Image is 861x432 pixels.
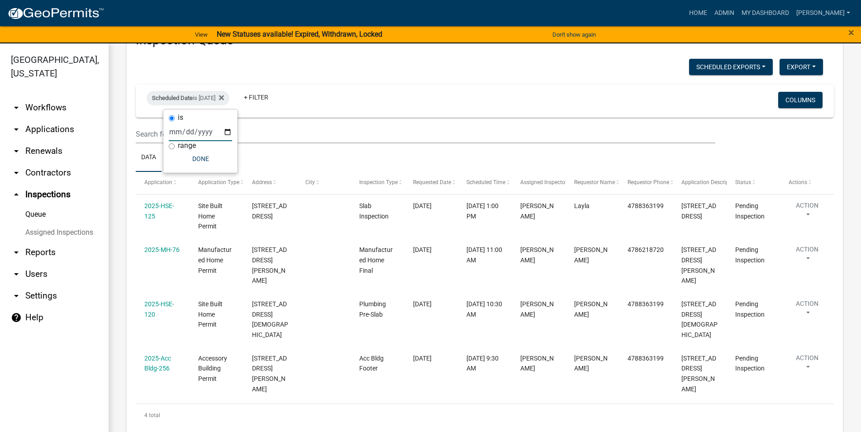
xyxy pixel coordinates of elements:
span: City [305,179,315,185]
span: Scheduled Date [152,95,193,101]
datatable-header-cell: Application Type [190,172,243,194]
span: Layla Kriz [520,246,554,264]
span: 4788363199 [628,355,664,362]
a: + Filter [237,89,276,105]
span: 2997 SANDY POINT RD [252,246,287,284]
i: arrow_drop_down [11,167,22,178]
button: Action [789,201,826,223]
span: Requested Date [413,179,451,185]
i: help [11,312,22,323]
a: View [191,27,211,42]
span: 4788363199 [628,202,664,209]
span: Pending Inspection [735,246,765,264]
a: 2025-HSE-120 [144,300,174,318]
span: Address [252,179,272,185]
i: arrow_drop_down [11,124,22,135]
div: 4 total [136,404,834,427]
label: range [178,142,196,149]
span: Status [735,179,751,185]
span: Actions [789,179,807,185]
i: arrow_drop_up [11,189,22,200]
span: Application [144,179,172,185]
div: [DATE] 10:30 AM [466,299,503,320]
button: Close [848,27,854,38]
button: Don't show again [549,27,599,42]
span: Acc Bldg Footer [359,355,384,372]
span: Scheduled Time [466,179,505,185]
a: 2025-Acc Bldg-256 [144,355,171,372]
span: 3085 OLD KNOXVILLE RD [681,202,716,220]
span: Slab Inspection [359,202,389,220]
a: 2025-MH-76 [144,246,180,253]
span: Jeremy [520,300,554,318]
datatable-header-cell: Actions [780,172,834,194]
span: Requestor Phone [628,179,669,185]
span: 2997 Sandy Point Rd [681,246,716,284]
input: Search for inspections [136,125,715,143]
datatable-header-cell: Scheduled Time [458,172,512,194]
label: is [178,114,183,121]
i: arrow_drop_down [11,269,22,280]
span: 4419 SALEM CHURCH RD [252,300,288,338]
strong: New Statuses available! Expired, Withdrawn, Locked [217,30,382,38]
datatable-header-cell: Requested Date [404,172,458,194]
span: Application Description [681,179,738,185]
span: Pending Inspection [735,300,765,318]
span: Site Built Home Permit [198,202,223,230]
span: 08/18/2025 [413,202,432,209]
i: arrow_drop_down [11,102,22,113]
a: Admin [711,5,738,22]
a: 2025-HSE-125 [144,202,174,220]
div: [DATE] 1:00 PM [466,201,503,222]
button: Export [780,59,823,75]
div: is [DATE] [147,91,229,105]
span: Jeremy [520,202,554,220]
datatable-header-cell: Address [243,172,297,194]
span: Manufactured Home Permit [198,246,232,274]
span: Site Built Home Permit [198,300,223,328]
span: Accessory Building Permit [198,355,227,383]
a: Map [162,143,186,172]
i: arrow_drop_down [11,290,22,301]
a: Data [136,143,162,172]
span: Manufactured Home Final [359,246,393,274]
span: 4419 SALEM CHURCH RD [681,300,718,338]
i: arrow_drop_down [11,247,22,258]
a: My Dashboard [738,5,793,22]
a: [PERSON_NAME] [793,5,854,22]
span: Plumbing Pre-Slab [359,300,386,318]
span: 4788363199 [628,300,664,308]
span: MIke Willis [574,300,608,318]
span: 4786218720 [628,246,664,253]
span: 08/26/2025 [413,246,432,253]
button: Action [789,245,826,267]
datatable-header-cell: Application Description [673,172,727,194]
span: 3085 OLD KNOXVILLE RD [252,202,287,220]
button: Action [789,299,826,322]
span: Jeremy [520,355,554,372]
span: 444 Cummings RdRoberta, GA 31078 [681,355,716,393]
span: Requestor Name [574,179,615,185]
div: [DATE] 9:30 AM [466,353,503,374]
span: Pending Inspection [735,355,765,372]
datatable-header-cell: Requestor Name [566,172,619,194]
button: Scheduled Exports [689,59,773,75]
datatable-header-cell: Assigned Inspector [512,172,566,194]
span: 08/22/2025 [413,355,432,362]
datatable-header-cell: Inspection Type [351,172,404,194]
span: Kevin Saip [574,246,608,264]
a: Home [685,5,711,22]
div: [DATE] 11:00 AM [466,245,503,266]
span: 444 CUMMINGS RD [252,355,287,393]
span: × [848,26,854,39]
span: Layla [574,202,590,209]
datatable-header-cell: Application [136,172,190,194]
button: Done [169,151,232,167]
span: 08/19/2025 [413,300,432,308]
datatable-header-cell: Status [727,172,780,194]
button: Columns [778,92,823,108]
datatable-header-cell: Requestor Phone [619,172,673,194]
span: Inspection Type [359,179,398,185]
span: Layla Kriz [574,355,608,372]
button: Action [789,353,826,376]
